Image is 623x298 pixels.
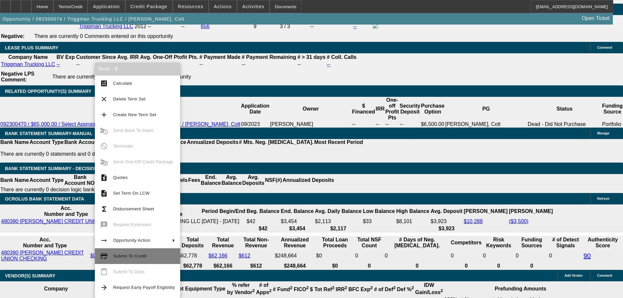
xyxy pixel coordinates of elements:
span: Calculate [113,81,132,86]
sup: 2 [269,288,271,293]
b: Asset Equipment Type [169,286,225,291]
a: ($3,500) [509,219,528,224]
td: $0 [316,250,354,262]
b: Customer Since [76,54,116,60]
b: # Payment Remaining [242,54,296,60]
td: Dead - Did Not Purchase [527,121,601,128]
th: PG [445,97,527,121]
span: VENDOR(S) SUMMARY [5,273,55,278]
td: -- [117,61,139,68]
td: [PERSON_NAME] [270,121,352,128]
mat-icon: credit_score [100,252,108,260]
td: $42 [246,218,280,225]
td: 0 [483,250,515,262]
a: -- [353,24,357,29]
td: -- [199,61,241,68]
th: Annualized Deposits [186,139,238,146]
span: Comment [597,274,612,277]
th: 0 [450,263,482,269]
span: Opportunity Action [113,238,150,243]
th: Funding Sources [515,237,548,249]
b: Company [44,286,68,291]
th: End. Balance [281,205,314,218]
div: 3 / 3 [280,24,309,29]
a: 90 [583,252,591,259]
span: LEASE PLUS SUMMARY [5,45,59,50]
th: $3,923 [430,225,463,232]
span: Manage [597,131,609,135]
b: IRR [336,287,347,292]
a: $0 [90,253,96,258]
td: $62,778 [178,250,208,262]
th: Owner [270,97,352,121]
sup: 2 [393,285,395,290]
button: Credit Package [126,0,172,13]
th: Sum of the Total NSF Count and Total Overdraft Fee Count from Ocrolus [355,237,384,249]
p: There are currently 0 statements and 0 details entered on this opportunity [0,151,363,157]
b: Prefunding Amounts [495,286,546,291]
td: -- [181,23,200,30]
td: $8,101 [396,218,429,225]
td: 09/2023 [241,121,270,128]
a: -- [57,61,60,67]
mat-icon: arrow_right_alt [100,237,108,244]
th: $0 [316,263,354,269]
a: $62,166 [209,253,228,258]
span: Delete Term Set [113,96,146,101]
td: -- [399,121,421,128]
td: -- [76,61,116,68]
th: Purchase Option [421,97,445,121]
th: High Balance [396,205,429,218]
sup: 2 [306,285,308,290]
th: Total Deposits [178,237,208,249]
mat-icon: add [100,111,108,119]
th: # Mts. Neg. [MEDICAL_DATA]. [239,139,314,146]
button: Activities [237,0,269,13]
th: Account Type [29,139,64,146]
th: Competitors [450,237,482,249]
sup: 2 [332,285,334,290]
sup: 2 [441,288,443,293]
b: Negative: [1,33,25,39]
span: Application [93,4,120,9]
button: Resources [173,0,208,13]
td: -- [385,121,399,128]
mat-icon: request_quote [100,174,108,182]
div: 9 [253,24,278,29]
th: $42 [246,225,280,232]
a: 480390 [PERSON_NAME] CREDIT UNION CHECKING [1,250,84,261]
td: -- [241,61,296,68]
b: Company Name [8,54,48,60]
span: There are currently 0 Comments entered on this opportunity [34,33,173,39]
th: Application Date [241,97,270,121]
mat-icon: description [100,189,108,197]
b: # Fund [273,287,292,292]
th: Risk Keywords [483,237,515,249]
th: Bank Account NO. [64,174,96,186]
th: Beg. Balance [246,205,280,218]
th: Total Loan Proceeds [316,237,354,249]
th: Low Balance [363,205,395,218]
span: Submit To Credit [113,254,147,258]
img: facebook-icon.png [373,23,378,28]
span: Add Vendor [564,274,583,277]
span: Actions [214,4,232,9]
td: $3,923 [430,218,463,225]
th: $62,778 [178,263,208,269]
th: Annualized Deposits [282,174,334,186]
b: % refer by Vendor [227,282,255,295]
th: Status [527,97,601,121]
th: $0 [90,263,129,269]
td: $2,113 [315,218,362,225]
td: Portfolio [602,121,623,128]
span: There are currently 0 Comments entered on this opportunity [52,74,191,79]
b: IDW Gain/Loss [415,282,443,295]
th: 0 [384,263,450,269]
b: # Coll. Calls [327,54,356,60]
span: Bank Statement Summary - Decision Logic [5,166,113,171]
div: $248,664 [275,253,315,259]
mat-icon: functions [100,205,108,213]
sup: 2 [290,285,292,290]
b: # > 31 days [297,54,325,60]
th: Avg. Deposit [430,205,463,218]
